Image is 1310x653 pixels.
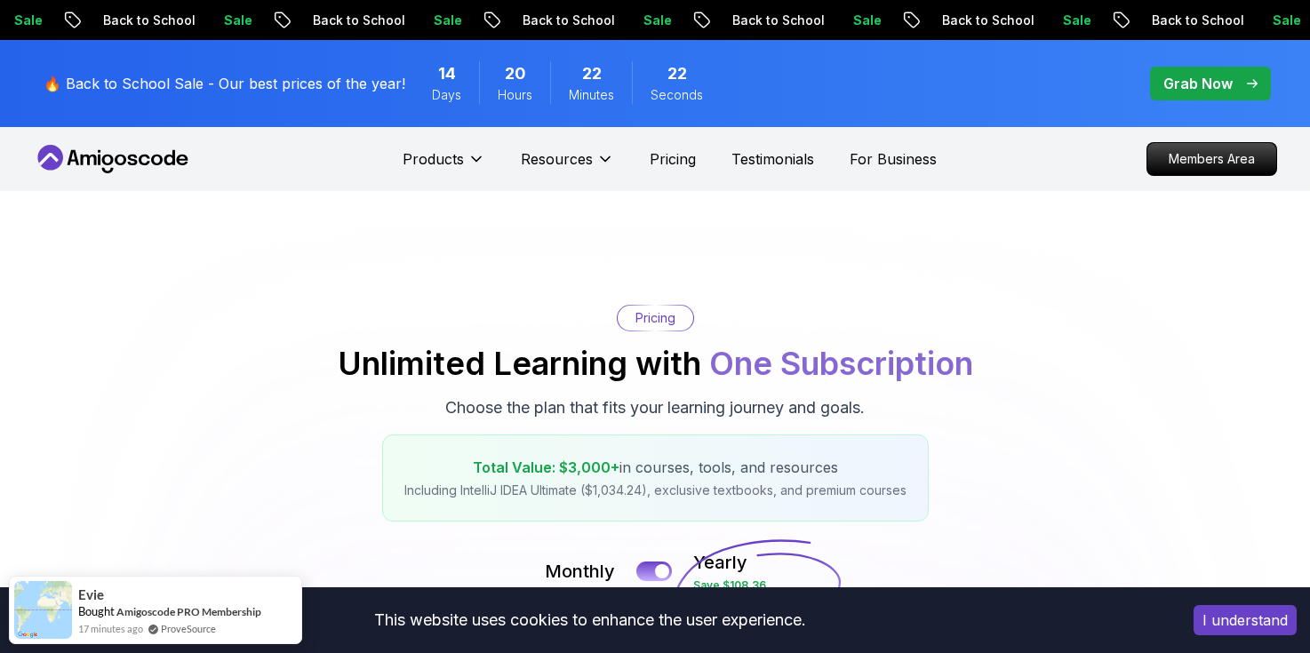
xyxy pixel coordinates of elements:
a: For Business [850,148,937,170]
a: Pricing [650,148,696,170]
a: Amigoscode PRO Membership [116,605,261,618]
span: Evie [78,587,104,602]
button: Products [403,148,485,184]
span: 14 Days [438,61,456,86]
p: Grab Now [1163,73,1233,94]
p: Back to School [700,12,821,29]
span: Bought [78,604,115,618]
span: 22 Seconds [667,61,687,86]
span: Total Value: $3,000+ [473,458,619,476]
p: Pricing [635,309,675,327]
p: Sale [1031,12,1088,29]
div: This website uses cookies to enhance the user experience. [13,601,1167,640]
p: in courses, tools, and resources [404,457,907,478]
img: provesource social proof notification image [14,581,72,639]
span: Minutes [569,86,614,104]
h2: Unlimited Learning with [338,346,973,381]
p: Sale [611,12,668,29]
span: 17 minutes ago [78,621,143,636]
p: Back to School [910,12,1031,29]
a: Members Area [1146,142,1277,176]
p: Sale [402,12,459,29]
p: Sale [1241,12,1298,29]
span: One Subscription [709,344,973,383]
p: Products [403,148,464,170]
p: Including IntelliJ IDEA Ultimate ($1,034.24), exclusive textbooks, and premium courses [404,482,907,499]
span: Days [432,86,461,104]
p: Back to School [71,12,192,29]
p: 🔥 Back to School Sale - Our best prices of the year! [44,73,405,94]
span: Seconds [651,86,703,104]
p: Back to School [1120,12,1241,29]
span: Hours [498,86,532,104]
p: Monthly [545,559,615,584]
span: 22 Minutes [582,61,602,86]
p: Members Area [1147,143,1276,175]
button: Accept cookies [1194,605,1297,635]
span: 20 Hours [505,61,526,86]
button: Resources [521,148,614,184]
a: ProveSource [161,621,216,636]
p: Sale [821,12,878,29]
p: Back to School [491,12,611,29]
a: Testimonials [731,148,814,170]
p: Resources [521,148,593,170]
p: Back to School [281,12,402,29]
p: Choose the plan that fits your learning journey and goals. [445,395,865,420]
p: Sale [192,12,249,29]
